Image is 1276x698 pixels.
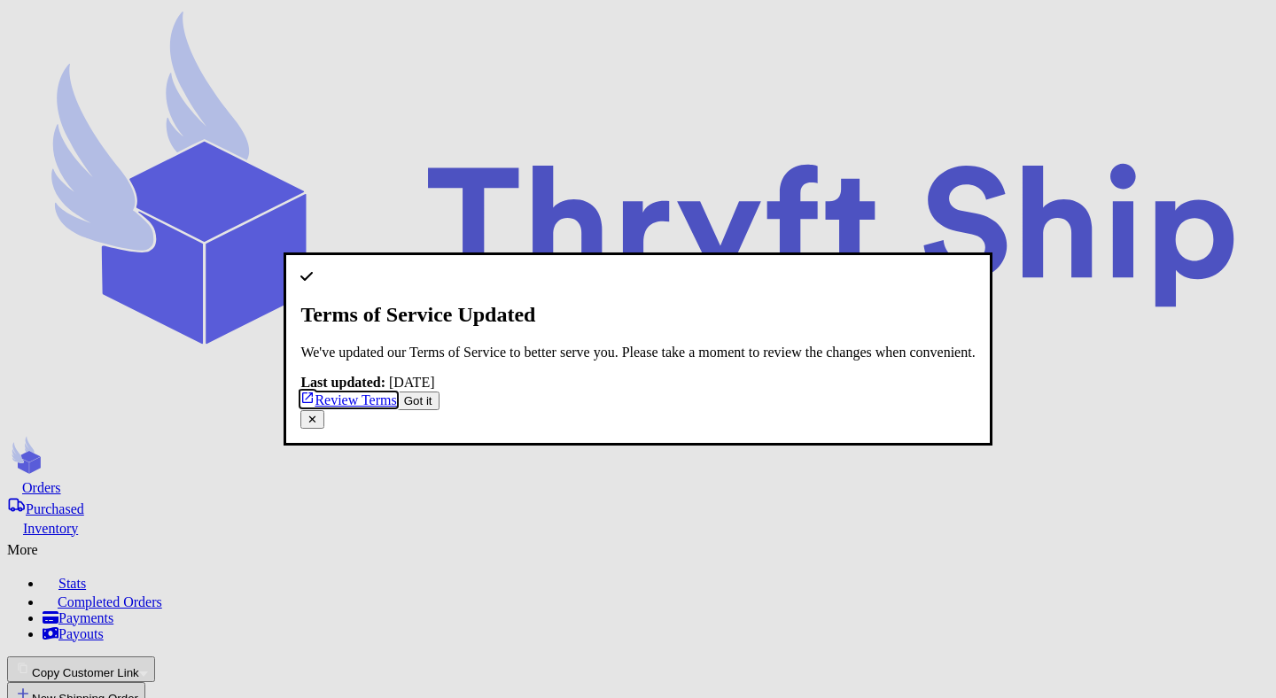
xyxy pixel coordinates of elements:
[397,392,440,410] button: Got it
[300,410,324,429] button: ✕
[300,392,396,407] a: Review Terms
[300,345,975,361] p: We've updated our Terms of Service to better serve you. Please take a moment to review the change...
[300,375,975,391] div: [DATE]
[300,303,975,327] h2: Terms of Service Updated
[300,375,385,390] strong: Last updated:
